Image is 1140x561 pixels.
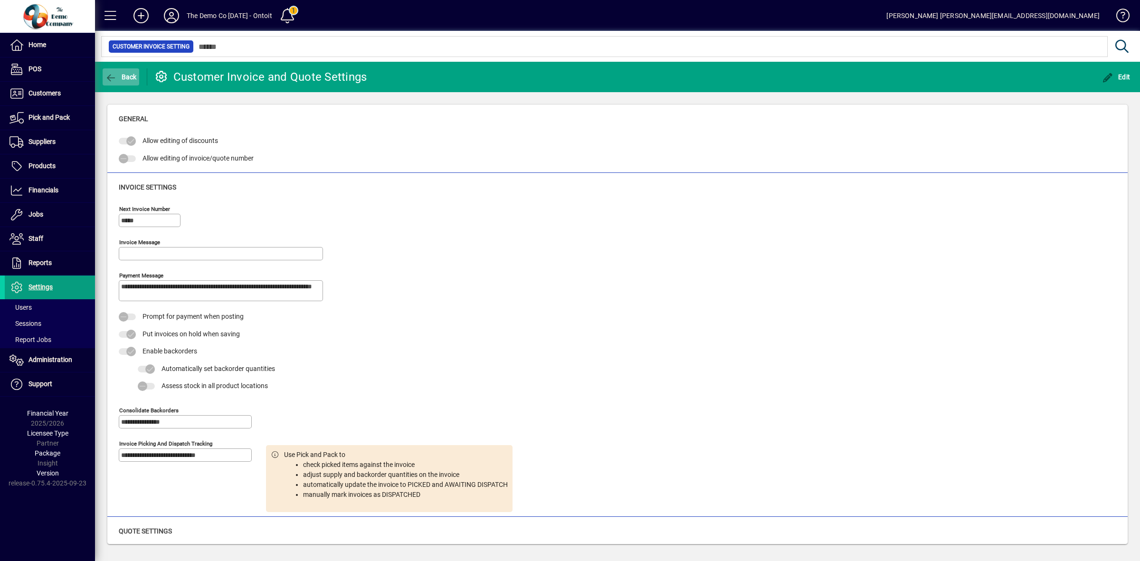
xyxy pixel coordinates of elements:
button: Add [126,7,156,24]
span: Customers [28,89,61,97]
a: Financials [5,179,95,202]
button: Back [103,68,139,86]
mat-label: Consolidate backorders [119,407,179,413]
app-page-header-button: Back [95,68,147,86]
a: Sessions [5,315,95,332]
span: Reports [28,259,52,266]
li: check picked items against the invoice [303,460,508,470]
span: Products [28,162,56,170]
span: Financials [28,186,58,194]
mat-label: Invoice Picking and Dispatch Tracking [119,440,212,447]
a: Administration [5,348,95,372]
span: Suppliers [28,138,56,145]
span: Back [105,73,137,81]
span: Report Jobs [9,336,51,343]
mat-label: Next invoice number [119,206,170,212]
span: Quote settings [119,527,172,535]
li: adjust supply and backorder quantities on the invoice [303,470,508,480]
span: Enable backorders [142,347,197,355]
span: Licensee Type [27,429,68,437]
a: Products [5,154,95,178]
span: Automatically set backorder quantities [161,365,275,372]
mat-label: Payment Message [119,272,163,279]
span: Users [9,304,32,311]
span: Assess stock in all product locations [161,382,268,390]
span: Staff [28,235,43,242]
a: Users [5,299,95,315]
span: Settings [28,283,53,291]
span: Financial Year [27,409,68,417]
a: Home [5,33,95,57]
span: Home [28,41,46,48]
span: Allow editing of invoice/quote number [142,154,254,162]
span: Allow editing of discounts [142,137,218,144]
span: Jobs [28,210,43,218]
a: Support [5,372,95,396]
div: Customer Invoice and Quote Settings [154,69,367,85]
a: Pick and Pack [5,106,95,130]
a: Reports [5,251,95,275]
div: Use Pick and Pack to [284,450,508,507]
span: Support [28,380,52,388]
div: The Demo Co [DATE] - Ontoit [187,8,272,23]
a: Knowledge Base [1109,2,1128,33]
span: General [119,115,148,123]
span: Package [35,449,60,457]
span: Version [37,469,59,477]
a: Suppliers [5,130,95,154]
span: Customer Invoice Setting [113,42,190,51]
a: Report Jobs [5,332,95,348]
button: Edit [1100,68,1133,86]
span: Pick and Pack [28,114,70,121]
a: Jobs [5,203,95,227]
li: automatically update the invoice to PICKED and AWAITING DISPATCH [303,480,508,490]
span: Invoice settings [119,183,176,191]
li: manually mark invoices as DISPATCHED [303,490,508,500]
a: POS [5,57,95,81]
mat-label: Invoice Message [119,239,160,246]
span: Administration [28,356,72,363]
span: Prompt for payment when posting [142,313,244,320]
div: [PERSON_NAME] [PERSON_NAME][EMAIL_ADDRESS][DOMAIN_NAME] [886,8,1100,23]
a: Staff [5,227,95,251]
button: Profile [156,7,187,24]
span: Put invoices on hold when saving [142,330,240,338]
span: Edit [1102,73,1130,81]
span: POS [28,65,41,73]
a: Customers [5,82,95,105]
span: Sessions [9,320,41,327]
